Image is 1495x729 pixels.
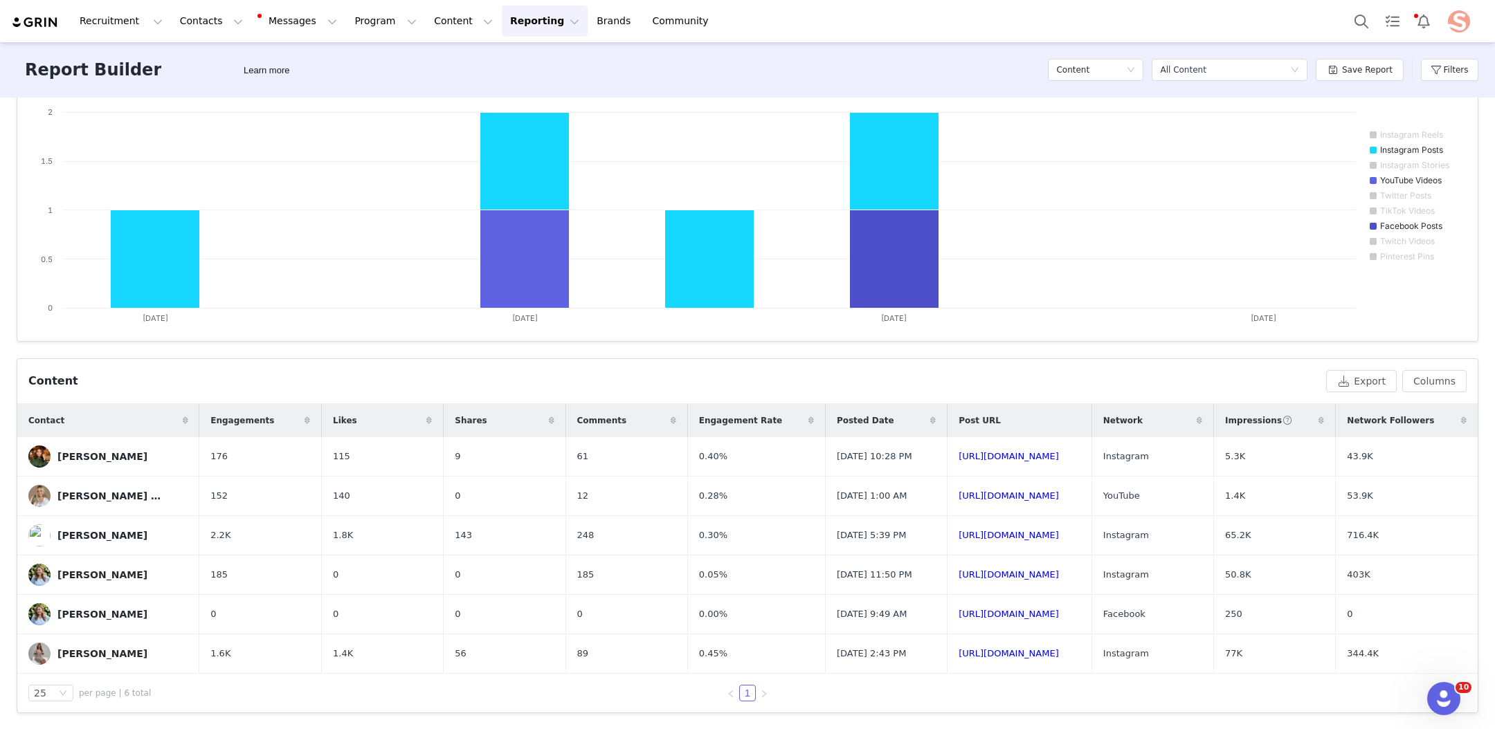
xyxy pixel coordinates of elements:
div: All Content [1160,59,1206,80]
i: icon: left [727,690,735,698]
span: 0 [455,607,460,621]
span: 77K [1225,647,1242,661]
img: ec9cdd02-7dc9-404a-ac04-32b505e3cfd3--s.jpg [28,564,51,586]
span: 0 [455,489,460,503]
span: 2.2K [210,528,230,542]
text: TikTok Videos [1380,205,1435,216]
text: 2 [48,107,53,117]
a: 1 [740,685,755,701]
a: [URL][DOMAIN_NAME] [959,648,1059,658]
div: Content [28,373,78,389]
span: 53.9K [1347,489,1372,503]
button: Reporting [502,6,588,37]
i: icon: down [1127,66,1135,75]
span: Instagram [1103,568,1149,582]
span: 143 [455,528,472,542]
button: Contacts [172,6,251,37]
span: 89 [577,647,589,661]
span: 1.8K [333,528,353,542]
span: 185 [210,568,228,582]
text: 0.5 [41,255,53,264]
span: Network [1103,414,1143,427]
text: Pinterest Pins [1380,251,1434,261]
li: 1 [739,685,756,701]
span: 61 [577,450,589,463]
span: Instagram [1103,450,1149,463]
div: [PERSON_NAME] [57,609,147,620]
span: 403K [1347,568,1370,582]
span: 0 [210,607,216,621]
span: 0 [333,568,338,582]
div: 25 [34,685,46,701]
a: Tasks [1377,6,1408,37]
img: ec9cdd02-7dc9-404a-ac04-32b505e3cfd3--s.jpg [28,603,51,625]
li: Previous Page [723,685,739,701]
span: 248 [577,528,595,542]
text: Instagram Posts [1380,145,1443,155]
span: 344.4K [1347,647,1379,661]
a: [URL][DOMAIN_NAME] [959,451,1059,461]
span: 0.28% [699,489,727,503]
a: grin logo [11,16,60,29]
a: [URL][DOMAIN_NAME] [959,490,1059,501]
span: 152 [210,489,228,503]
span: 0 [577,607,583,621]
li: Next Page [756,685,772,701]
text: YouTube Videos [1380,175,1442,185]
text: [DATE] [512,313,538,323]
span: [DATE] 9:49 AM [837,607,907,621]
div: Tooltip anchor [241,64,292,77]
text: Twitter Posts [1380,190,1431,201]
text: [DATE] [143,313,168,323]
i: icon: down [1291,66,1299,75]
article: Content [17,358,1478,713]
img: 4db487ad-46dd-4a66-a17f-05b3aede94f2.jpg [28,643,51,665]
div: [PERSON_NAME] [57,451,147,462]
h3: Report Builder [25,57,161,82]
span: per page | 6 total [79,687,151,699]
div: [PERSON_NAME] [57,569,147,580]
img: 234886537--s.jpg [28,524,51,546]
button: Filters [1421,59,1478,81]
a: [PERSON_NAME] HMMV [28,485,188,507]
a: [PERSON_NAME] [28,564,188,586]
span: 0.45% [699,647,727,661]
text: [DATE] [881,313,907,323]
a: [PERSON_NAME] [28,524,188,546]
div: [PERSON_NAME] HMMV [57,490,161,501]
span: 9 [455,450,460,463]
a: [URL][DOMAIN_NAME] [959,530,1059,540]
button: Profile [1440,10,1484,33]
text: Instagram Reels [1380,129,1443,140]
span: 0.30% [699,528,727,542]
span: 10 [1456,682,1471,693]
span: 716.4K [1347,528,1379,542]
span: 1.4K [1225,489,1245,503]
button: Content [426,6,501,37]
text: Facebook Posts [1380,221,1442,231]
span: [DATE] 11:50 PM [837,568,912,582]
span: 5.3K [1225,450,1245,463]
text: 0 [48,303,53,313]
span: 140 [333,489,350,503]
button: Columns [1402,370,1467,392]
span: 1.4K [333,647,353,661]
button: Search [1346,6,1377,37]
span: 176 [210,450,228,463]
span: 115 [333,450,350,463]
span: Posted Date [837,414,894,427]
span: Engagements [210,414,274,427]
span: 185 [577,568,595,582]
span: Comments [577,414,627,427]
img: 686f2bc7-a752-47b6-9ea3-9df7b29d5b4c.jpg [28,445,51,468]
span: 12 [577,489,589,503]
button: Export [1326,370,1397,392]
div: [PERSON_NAME] [57,648,147,659]
text: 1 [48,205,53,215]
span: Facebook [1103,607,1145,621]
button: Recruitment [71,6,171,37]
span: [DATE] 1:00 AM [837,489,907,503]
i: icon: right [760,690,768,698]
span: 250 [1225,607,1242,621]
div: [PERSON_NAME] [57,530,147,541]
